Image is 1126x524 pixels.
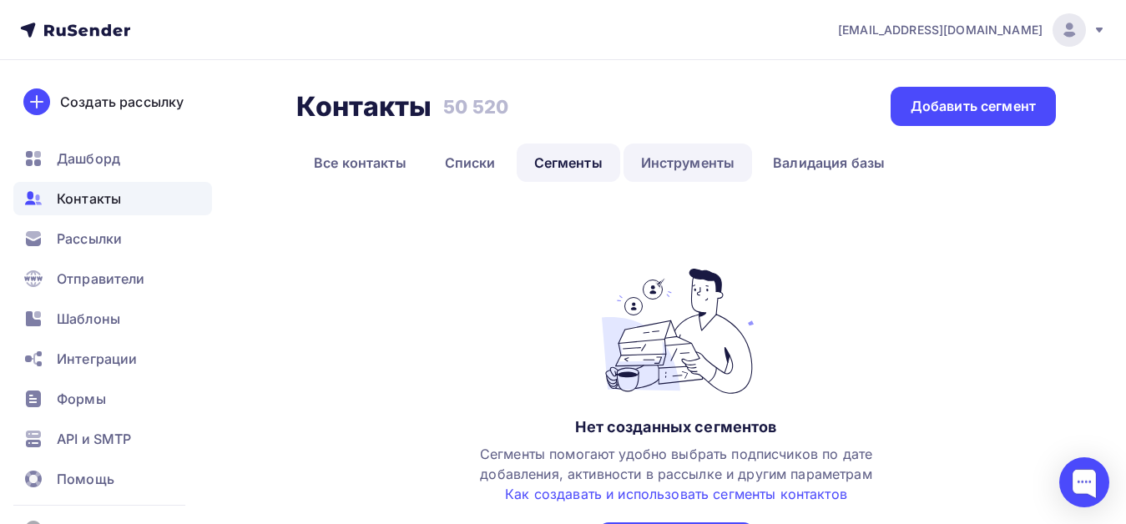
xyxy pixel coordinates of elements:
[57,469,114,489] span: Помощь
[296,144,424,182] a: Все контакты
[57,229,122,249] span: Рассылки
[57,149,120,169] span: Дашборд
[57,189,121,209] span: Контакты
[624,144,753,182] a: Инструменты
[911,97,1036,116] div: Добавить сегмент
[296,90,432,123] h2: Контакты
[13,302,212,335] a: Шаблоны
[838,22,1043,38] span: [EMAIL_ADDRESS][DOMAIN_NAME]
[60,92,184,112] div: Создать рассылку
[517,144,620,182] a: Сегменты
[13,182,212,215] a: Контакты
[13,382,212,416] a: Формы
[57,349,137,369] span: Интеграции
[57,309,120,329] span: Шаблоны
[57,389,106,409] span: Формы
[480,446,872,502] span: Сегменты помогают удобно выбрать подписчиков по дате добавления, активности в рассылке и другим п...
[13,142,212,175] a: Дашборд
[575,417,776,437] div: Нет созданных сегментов
[443,95,508,118] h3: 50 520
[57,429,131,449] span: API и SMTP
[755,144,902,182] a: Валидация базы
[57,269,145,289] span: Отправители
[838,13,1106,47] a: [EMAIL_ADDRESS][DOMAIN_NAME]
[13,222,212,255] a: Рассылки
[427,144,513,182] a: Списки
[13,262,212,295] a: Отправители
[505,486,847,502] a: Как создавать и использовать сегменты контактов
